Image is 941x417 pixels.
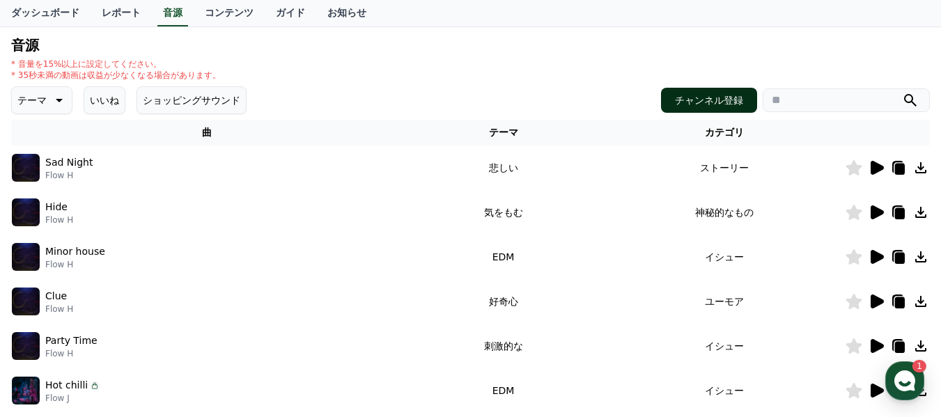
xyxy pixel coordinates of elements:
span: Settings [206,322,240,333]
p: * 音量を15%以上に設定してください。 [11,58,221,70]
td: EDM [403,368,604,413]
span: 1 [141,301,146,312]
p: Flow H [45,348,98,359]
button: いいね [84,86,125,114]
p: Flow H [45,214,73,226]
img: music [12,332,40,360]
a: Settings [180,301,267,336]
p: Flow H [45,170,93,181]
p: Flow J [45,393,100,404]
img: music [12,288,40,315]
td: イシュー [604,235,845,279]
td: イシュー [604,324,845,368]
img: music [12,154,40,182]
td: イシュー [604,368,845,413]
p: Party Time [45,333,98,348]
th: テーマ [403,120,604,145]
p: Minor house [45,244,105,259]
h4: 音源 [11,38,930,53]
span: Home [36,322,60,333]
td: 刺激的な [403,324,604,368]
a: 1Messages [92,301,180,336]
img: music [12,243,40,271]
img: music [12,198,40,226]
td: EDM [403,235,604,279]
p: * 35秒未満の動画は収益が少なくなる場合があります。 [11,70,221,81]
p: Flow H [45,259,105,270]
p: Flow H [45,304,73,315]
p: Clue [45,289,67,304]
td: 好奇心 [403,279,604,324]
span: Messages [116,323,157,334]
button: ショッピングサウンド [137,86,247,114]
button: テーマ [11,86,72,114]
a: Home [4,301,92,336]
p: Hot chilli [45,378,88,393]
td: 悲しい [403,145,604,190]
td: ストーリー [604,145,845,190]
td: 神秘的なもの [604,190,845,235]
button: チャンネル登録 [661,88,757,113]
p: Sad Night [45,155,93,170]
p: テーマ [17,91,47,110]
th: 曲 [11,120,403,145]
td: ユーモア [604,279,845,324]
td: 気をもむ [403,190,604,235]
p: Hide [45,200,68,214]
th: カテゴリ [604,120,845,145]
img: music [12,377,40,404]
